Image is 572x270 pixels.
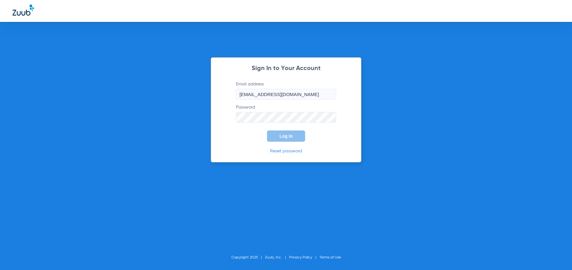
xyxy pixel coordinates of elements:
[267,130,305,142] button: Log In
[289,256,312,259] a: Privacy Policy
[236,89,336,99] input: Email address
[236,112,336,123] input: Password
[319,256,341,259] a: Terms of Use
[270,149,302,153] a: Reset password
[231,254,265,261] li: Copyright 2025
[236,104,336,123] label: Password
[279,134,293,139] span: Log In
[236,81,336,99] label: Email address
[227,65,345,72] h2: Sign In to Your Account
[265,254,289,261] li: Zuub, Inc.
[13,5,34,16] img: Zuub Logo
